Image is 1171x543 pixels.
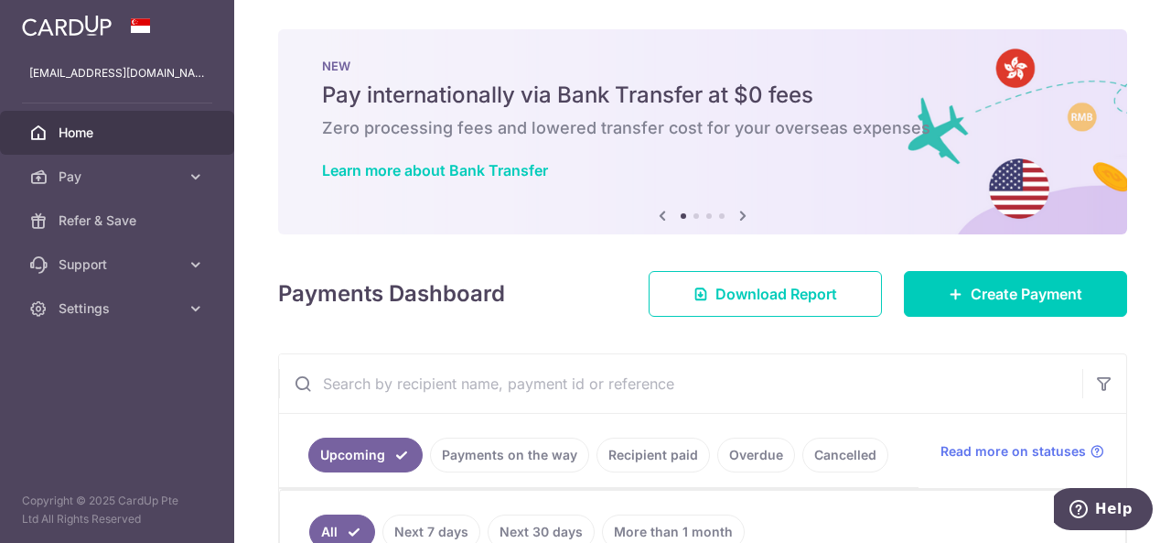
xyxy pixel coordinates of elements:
[596,438,710,472] a: Recipient paid
[308,438,423,472] a: Upcoming
[279,354,1082,413] input: Search by recipient name, payment id or reference
[278,29,1127,234] img: Bank transfer banner
[802,438,888,472] a: Cancelled
[59,299,179,318] span: Settings
[322,117,1083,139] h6: Zero processing fees and lowered transfer cost for your overseas expenses
[717,438,795,472] a: Overdue
[940,442,1086,461] span: Read more on statuses
[59,168,179,186] span: Pay
[322,81,1083,110] h5: Pay internationally via Bank Transfer at $0 fees
[904,271,1127,317] a: Create Payment
[59,212,179,230] span: Refer & Save
[29,64,205,82] p: [EMAIL_ADDRESS][DOMAIN_NAME]
[1054,488,1153,534] iframe: Opens a widget where you can find more information
[322,161,548,179] a: Learn more about Bank Transfer
[22,15,112,37] img: CardUp
[971,283,1082,305] span: Create Payment
[322,59,1083,73] p: NEW
[715,283,837,305] span: Download Report
[59,124,179,142] span: Home
[649,271,882,317] a: Download Report
[940,442,1104,461] a: Read more on statuses
[278,277,505,310] h4: Payments Dashboard
[430,438,589,472] a: Payments on the way
[59,255,179,274] span: Support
